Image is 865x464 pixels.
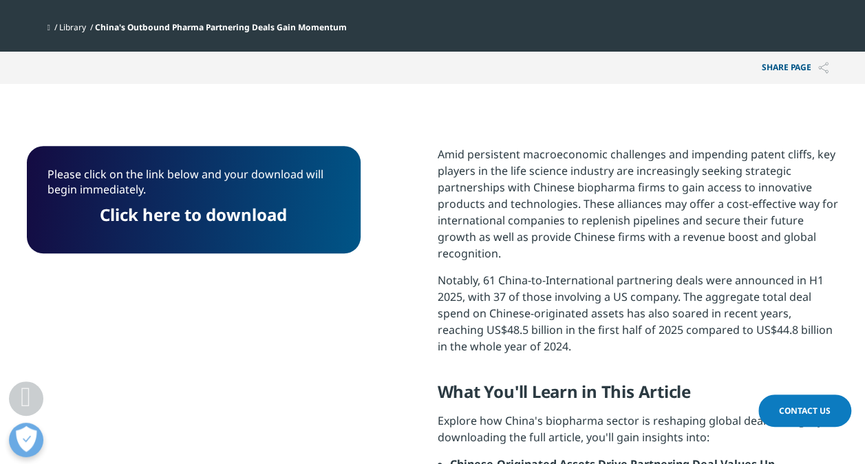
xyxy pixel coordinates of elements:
h5: What You'll Learn in This Article [438,381,839,412]
p: Explore how China's biopharma sector is reshaping global dealmaking. By downloading the full arti... [438,412,839,456]
a: Contact Us [758,394,851,427]
button: Share PAGEShare PAGE [751,52,839,84]
p: Please click on the link below and your download will begin immediately. [47,167,340,207]
p: Amid persistent macroeconomic challenges and impending patent cliffs, key players in the life sci... [438,146,839,272]
p: Notably, 61 China-to-International partnering deals were announced in H1 2025, with 37 of those i... [438,272,839,365]
img: Share PAGE [818,62,829,74]
a: Click here to download [100,203,287,226]
button: Open Preferences [9,423,43,457]
p: Share PAGE [751,52,839,84]
span: China's Outbound Pharma Partnering Deals Gain Momentum [95,21,347,33]
a: Library [59,21,86,33]
span: Contact Us [779,405,831,416]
